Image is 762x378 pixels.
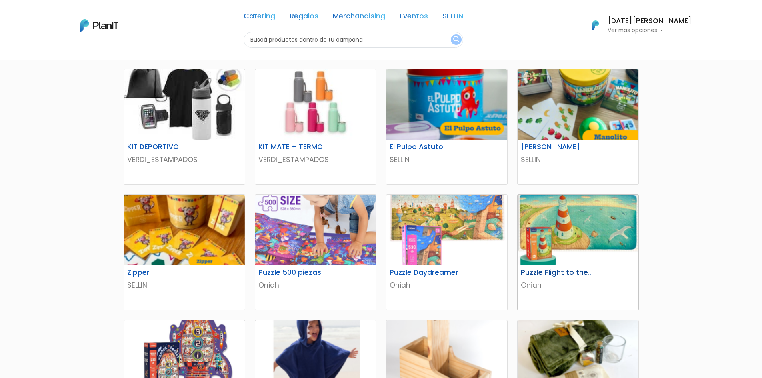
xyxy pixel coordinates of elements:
[517,194,639,310] a: Puzzle Flight to the horizon Oniah
[587,16,604,34] img: PlanIt Logo
[124,69,245,140] img: thumb_WhatsApp_Image_2025-05-26_at_09.52.07.jpeg
[127,280,242,290] p: SELLIN
[244,32,463,48] input: Buscá productos dentro de tu campaña
[255,194,376,310] a: Puzzle 500 piezas Oniah
[386,195,507,265] img: thumb_image__55_.png
[517,69,639,185] a: [PERSON_NAME] SELLIN
[521,154,635,165] p: SELLIN
[390,280,504,290] p: Oniah
[254,268,336,277] h6: Puzzle 500 piezas
[516,268,599,277] h6: Puzzle Flight to the horizon
[521,280,635,290] p: Oniah
[442,13,463,22] a: SELLIN
[386,69,507,140] img: thumb_Captura_de_pantalla_2025-07-29_101456.png
[385,143,468,151] h6: El Pulpo Astuto
[122,143,205,151] h6: KIT DEPORTIVO
[453,36,459,44] img: search_button-432b6d5273f82d61273b3651a40e1bd1b912527efae98b1b7a1b2c0702e16a8d.svg
[582,15,692,36] button: PlanIt Logo [DATE][PERSON_NAME] Ver más opciones
[386,69,508,185] a: El Pulpo Astuto SELLIN
[516,143,599,151] h6: [PERSON_NAME]
[333,13,385,22] a: Merchandising
[518,69,638,140] img: thumb_Captura_de_pantalla_2025-07-29_104833.png
[258,154,373,165] p: VERDI_ESTAMPADOS
[127,154,242,165] p: VERDI_ESTAMPADOS
[255,69,376,140] img: thumb_2000___2000-Photoroom_-_2025-07-02T103351.963.jpg
[255,195,376,265] img: thumb_image__53_.png
[258,280,373,290] p: Oniah
[518,195,638,265] img: thumb_image__59_.png
[255,69,376,185] a: KIT MATE + TERMO VERDI_ESTAMPADOS
[608,18,692,25] h6: [DATE][PERSON_NAME]
[400,13,428,22] a: Eventos
[390,154,504,165] p: SELLIN
[385,268,468,277] h6: Puzzle Daydreamer
[122,268,205,277] h6: Zipper
[124,69,245,185] a: KIT DEPORTIVO VERDI_ESTAMPADOS
[290,13,318,22] a: Regalos
[41,8,115,23] div: ¿Necesitás ayuda?
[244,13,275,22] a: Catering
[608,28,692,33] p: Ver más opciones
[386,194,508,310] a: Puzzle Daydreamer Oniah
[80,19,118,32] img: PlanIt Logo
[124,194,245,310] a: Zipper SELLIN
[124,195,245,265] img: thumb_Captura_de_pantalla_2025-07-29_105257.png
[254,143,336,151] h6: KIT MATE + TERMO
